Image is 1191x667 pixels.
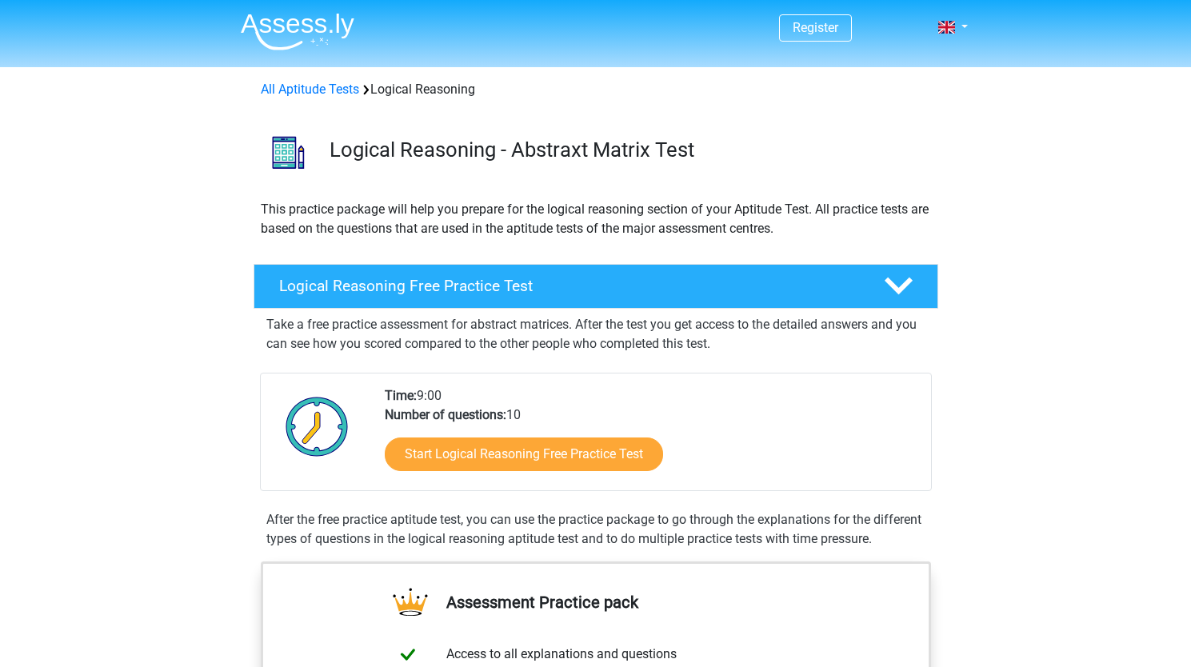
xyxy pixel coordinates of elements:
[266,315,925,353] p: Take a free practice assessment for abstract matrices. After the test you get access to the detai...
[330,138,925,162] h3: Logical Reasoning - Abstraxt Matrix Test
[793,20,838,35] a: Register
[241,13,354,50] img: Assessly
[385,388,417,403] b: Time:
[277,386,358,466] img: Clock
[247,264,945,309] a: Logical Reasoning Free Practice Test
[254,80,937,99] div: Logical Reasoning
[261,82,359,97] a: All Aptitude Tests
[373,386,930,490] div: 9:00 10
[385,407,506,422] b: Number of questions:
[261,200,931,238] p: This practice package will help you prepare for the logical reasoning section of your Aptitude Te...
[254,118,322,186] img: logical reasoning
[279,277,858,295] h4: Logical Reasoning Free Practice Test
[260,510,932,549] div: After the free practice aptitude test, you can use the practice package to go through the explana...
[385,437,663,471] a: Start Logical Reasoning Free Practice Test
